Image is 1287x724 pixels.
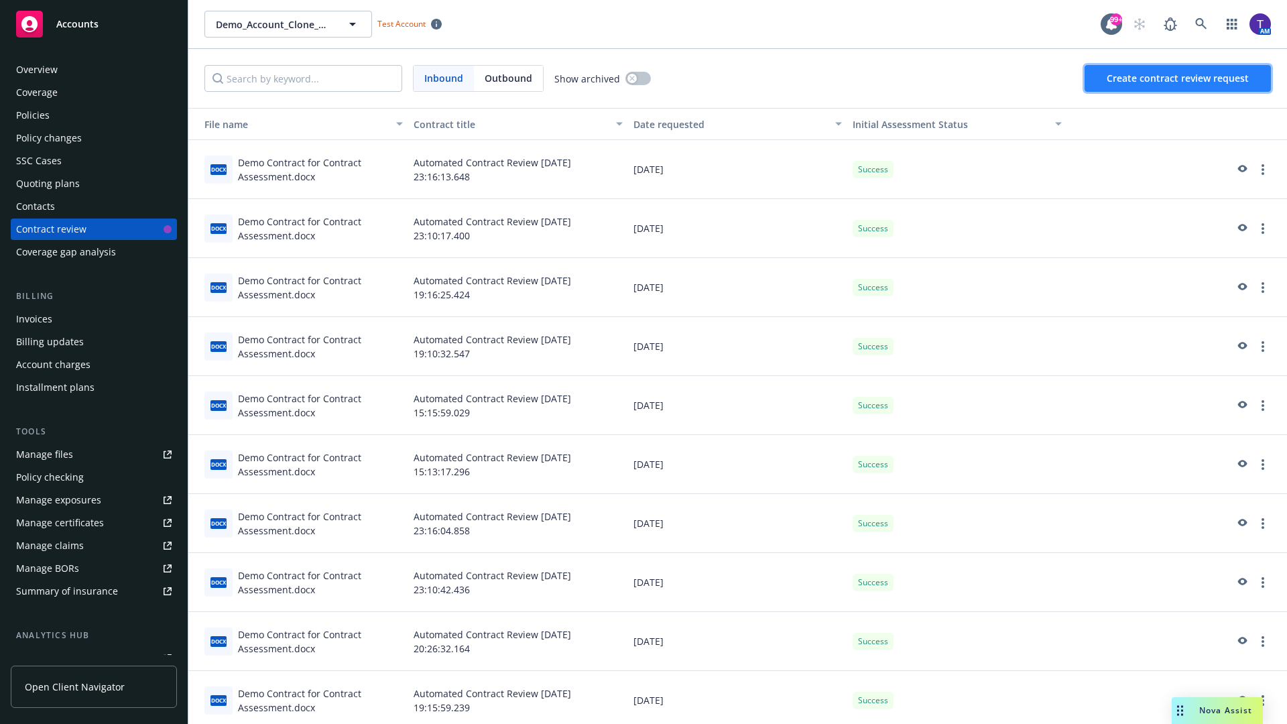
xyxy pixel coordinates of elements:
a: Account charges [11,354,177,375]
span: Outbound [474,66,543,91]
div: Automated Contract Review [DATE] 23:16:13.648 [408,140,628,199]
span: Test Account [377,18,426,29]
a: preview [1233,516,1249,532]
div: 99+ [1110,13,1122,25]
a: Accounts [11,5,177,43]
a: preview [1233,398,1249,414]
a: Report a Bug [1157,11,1184,38]
div: Contract review [16,219,86,240]
span: docx [210,282,227,292]
a: Policies [11,105,177,126]
div: Billing updates [16,331,84,353]
a: Invoices [11,308,177,330]
div: Drag to move [1172,697,1188,724]
span: docx [210,695,227,705]
div: Automated Contract Review [DATE] 19:10:32.547 [408,317,628,376]
a: more [1255,516,1271,532]
span: docx [210,518,227,528]
a: more [1255,221,1271,237]
span: Success [858,400,888,412]
a: Search [1188,11,1215,38]
a: preview [1233,162,1249,178]
div: Policies [16,105,50,126]
a: Installment plans [11,377,177,398]
div: Demo Contract for Contract Assessment.docx [238,509,403,538]
button: Nova Assist [1172,697,1263,724]
div: Loss summary generator [16,648,127,669]
a: Coverage gap analysis [11,241,177,263]
div: Demo Contract for Contract Assessment.docx [238,333,403,361]
a: preview [1233,221,1249,237]
a: more [1255,575,1271,591]
div: Automated Contract Review [DATE] 19:16:25.424 [408,258,628,317]
a: Start snowing [1126,11,1153,38]
span: Success [858,518,888,530]
div: Tools [11,425,177,438]
div: Summary of insurance [16,581,118,602]
a: more [1255,457,1271,473]
button: Contract title [408,108,628,140]
span: Inbound [424,71,463,85]
span: Success [858,164,888,176]
div: Account charges [16,354,90,375]
span: Demo_Account_Clone_QA_CR_Tests_Demo [216,17,332,32]
a: Switch app [1219,11,1245,38]
a: more [1255,692,1271,709]
a: Summary of insurance [11,581,177,602]
button: Demo_Account_Clone_QA_CR_Tests_Demo [204,11,372,38]
div: [DATE] [628,553,848,612]
div: Toggle SortBy [853,117,1047,131]
div: Demo Contract for Contract Assessment.docx [238,686,403,715]
div: Manage exposures [16,489,101,511]
a: Manage certificates [11,512,177,534]
span: Show archived [554,72,620,86]
a: more [1255,339,1271,355]
span: Success [858,459,888,471]
div: Policy changes [16,127,82,149]
span: Success [858,636,888,648]
a: Loss summary generator [11,648,177,669]
div: Automated Contract Review [DATE] 20:26:32.164 [408,612,628,671]
div: [DATE] [628,494,848,553]
span: docx [210,636,227,646]
div: Demo Contract for Contract Assessment.docx [238,156,403,184]
a: more [1255,633,1271,650]
span: docx [210,164,227,174]
div: Demo Contract for Contract Assessment.docx [238,450,403,479]
div: [DATE] [628,435,848,494]
div: Automated Contract Review [DATE] 15:15:59.029 [408,376,628,435]
button: Date requested [628,108,848,140]
a: more [1255,162,1271,178]
a: Coverage [11,82,177,103]
img: photo [1249,13,1271,35]
a: Manage BORs [11,558,177,579]
span: Success [858,577,888,589]
div: [DATE] [628,376,848,435]
div: Demo Contract for Contract Assessment.docx [238,568,403,597]
div: [DATE] [628,258,848,317]
div: Coverage [16,82,58,103]
div: Quoting plans [16,173,80,194]
div: Manage claims [16,535,84,556]
div: Demo Contract for Contract Assessment.docx [238,627,403,656]
a: Billing updates [11,331,177,353]
a: preview [1233,280,1249,296]
span: Initial Assessment Status [853,118,968,131]
span: Create contract review request [1107,72,1249,84]
div: Policy checking [16,467,84,488]
a: more [1255,280,1271,296]
span: Accounts [56,19,99,29]
span: Nova Assist [1199,705,1252,716]
a: Manage files [11,444,177,465]
div: Date requested [633,117,828,131]
div: Billing [11,290,177,303]
a: preview [1233,633,1249,650]
div: [DATE] [628,199,848,258]
a: Contract review [11,219,177,240]
div: Automated Contract Review [DATE] 23:16:04.858 [408,494,628,553]
a: Manage exposures [11,489,177,511]
span: Success [858,341,888,353]
div: Analytics hub [11,629,177,642]
span: Inbound [414,66,474,91]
